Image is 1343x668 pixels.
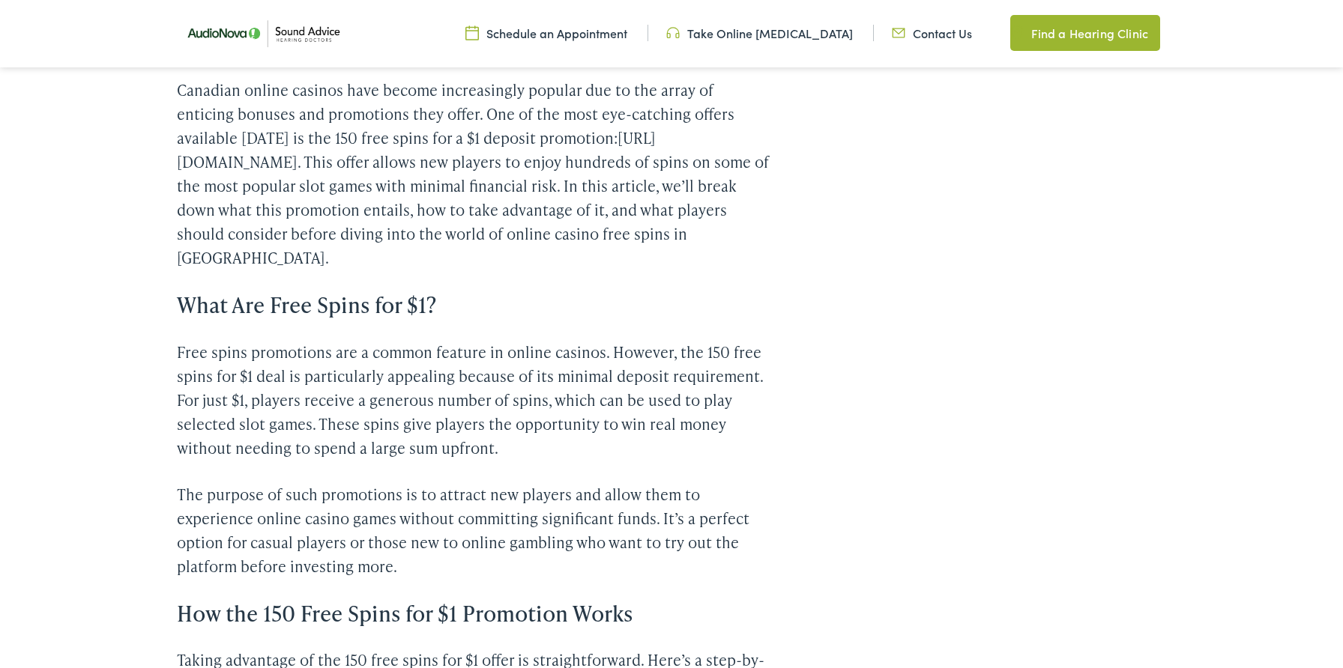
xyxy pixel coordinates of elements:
h3: What Are Free Spins for $1? [177,292,770,318]
img: Calendar icon in a unique green color, symbolizing scheduling or date-related features. [465,25,479,41]
img: Icon representing mail communication in a unique green color, indicative of contact or communicat... [892,25,905,41]
a: Contact Us [892,25,972,41]
img: Map pin icon in a unique green color, indicating location-related features or services. [1010,24,1024,42]
p: Free spins promotions are a common feature in online casinos. However, the 150 free spins for $1 ... [177,340,770,460]
a: Schedule an Appointment [465,25,627,41]
p: The purpose of such promotions is to attract new players and allow them to experience online casi... [177,482,770,578]
img: Headphone icon in a unique green color, suggesting audio-related services or features. [666,25,680,41]
h3: How the 150 Free Spins for $1 Promotion Works [177,601,770,626]
a: Take Online [MEDICAL_DATA] [666,25,853,41]
p: Canadian online casinos have become increasingly popular due to the array of enticing bonuses and... [177,78,770,270]
a: Find a Hearing Clinic [1010,15,1160,51]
